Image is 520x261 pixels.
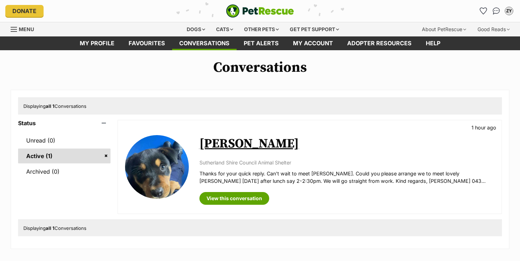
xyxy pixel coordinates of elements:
[18,149,111,163] a: Active (1)
[23,225,86,231] span: Displaying Conversations
[199,159,494,166] p: Sutherland Shire Council Animal Shelter
[491,5,502,17] a: Conversations
[478,5,515,17] ul: Account quick links
[46,103,55,109] strong: all 1
[478,5,489,17] a: Favourites
[46,225,55,231] strong: all 1
[182,22,210,36] div: Dogs
[286,36,340,50] a: My account
[172,36,237,50] a: conversations
[18,164,111,179] a: Archived (0)
[199,136,299,152] a: [PERSON_NAME]
[473,22,515,36] div: Good Reads
[73,36,121,50] a: My profile
[493,7,500,14] img: chat-41dd97257d64d25036548639549fe6c8038ab92f7586957e7f3b1b290dea8141.svg
[471,124,496,131] p: 1 hour ago
[18,120,111,126] header: Status
[199,192,269,205] a: View this conversation
[226,4,294,18] a: PetRescue
[417,22,471,36] div: About PetRescue
[419,36,447,50] a: Help
[19,26,34,32] span: Menu
[11,22,39,35] a: Menu
[211,22,238,36] div: Cats
[5,5,44,17] a: Donate
[121,36,172,50] a: Favourites
[226,4,294,18] img: logo-e224e6f780fb5917bec1dbf3a21bbac754714ae5b6737aabdf751b685950b380.svg
[285,22,344,36] div: Get pet support
[23,103,86,109] span: Displaying Conversations
[505,7,513,14] div: ZY
[237,36,286,50] a: Pet alerts
[199,170,494,185] p: Thanks for your quick reply. Can't wait to meet [PERSON_NAME]. Could you please arrange we to mee...
[503,5,515,17] button: My account
[239,22,284,36] div: Other pets
[340,36,419,50] a: Adopter resources
[125,135,189,199] img: Maggie
[18,133,111,148] a: Unread (0)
